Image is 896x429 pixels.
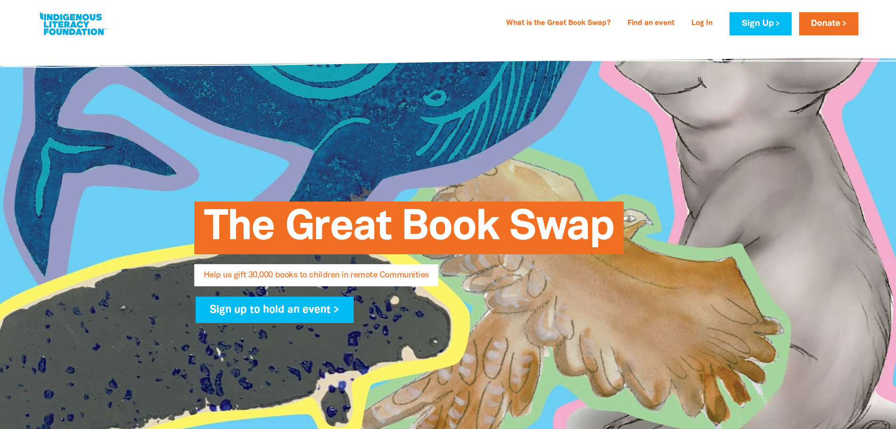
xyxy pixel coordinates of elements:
a: Sign up to hold an event > [196,297,354,323]
span: The Great Book Swap [204,209,614,254]
a: Log In [686,16,718,31]
a: Donate [799,12,858,35]
a: Find an event [622,16,680,31]
a: What is the Great Book Swap? [500,16,616,31]
span: Help us gift 30,000 books to children in remote Communities [204,271,429,286]
a: Sign Up [729,12,791,35]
